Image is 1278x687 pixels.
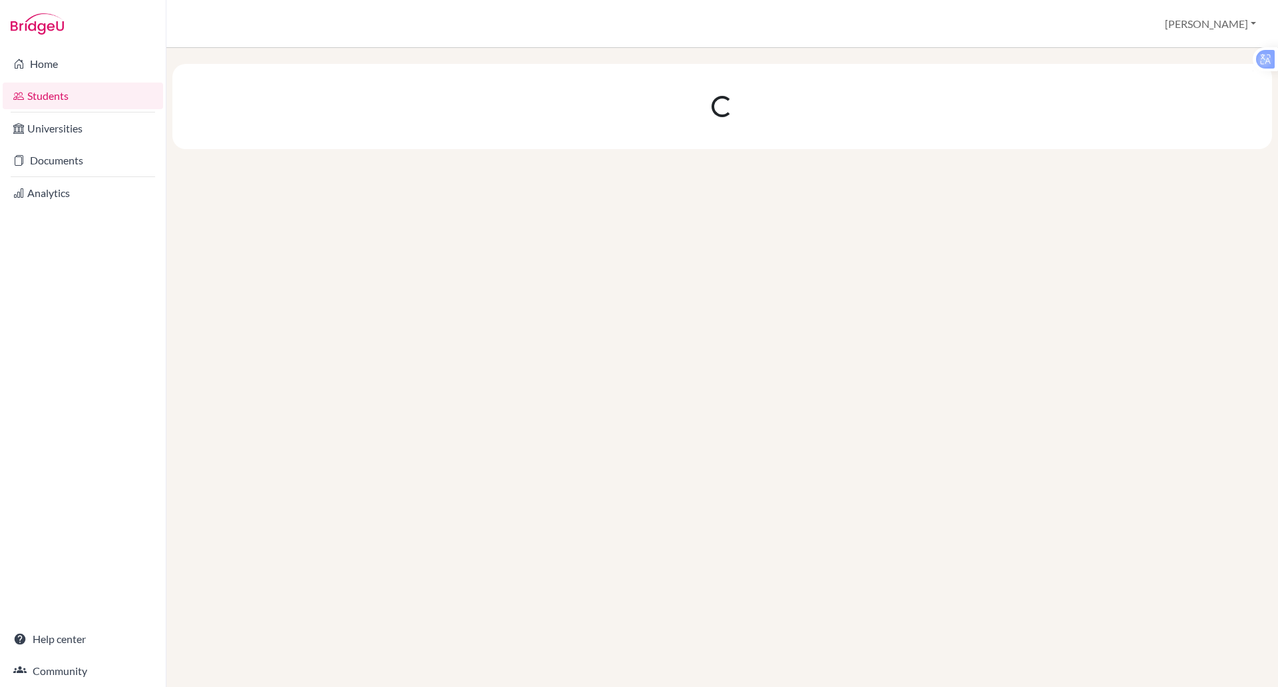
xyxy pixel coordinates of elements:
a: Help center [3,626,163,652]
a: Analytics [3,180,163,206]
button: [PERSON_NAME] [1159,11,1262,37]
a: Documents [3,147,163,174]
img: Bridge-U [11,13,64,35]
a: Community [3,658,163,684]
a: Home [3,51,163,77]
a: Universities [3,115,163,142]
a: Students [3,83,163,109]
